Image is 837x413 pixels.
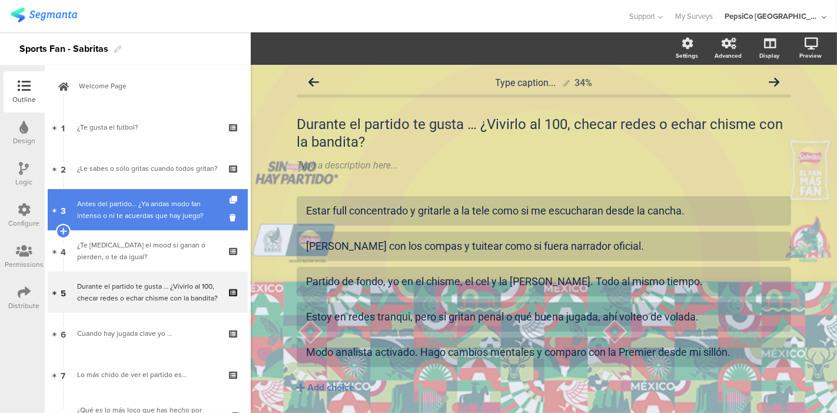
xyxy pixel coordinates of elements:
[759,51,779,60] div: Display
[9,300,40,311] div: Distribute
[61,203,66,216] span: 3
[799,51,822,60] div: Preview
[306,310,782,323] div: Estoy en redes tranqui, pero si gritan penal o qué buena jugada, ahí volteo de volada.
[48,272,248,313] a: 5 Durante el partido te gusta … ¿Vivirlo al 100, checar redes o echar chisme con la bandita?
[13,136,35,146] div: Design
[297,160,791,171] div: Type a description here...
[306,204,782,217] div: Estar full concentrado y gritarle a la tele como si me escucharan desde la cancha.
[496,77,556,88] span: Type caption...
[48,313,248,354] a: 6 Cuando hay jugada clave yo …
[77,328,218,339] div: Cuando hay jugada clave yo …
[19,39,108,58] div: Sports Fan - Sabritas
[297,115,791,151] p: Durante el partido te gusta … ¿Vivirlo al 100, checar redes o echar chisme con la bandita?
[61,245,66,257] span: 4
[306,239,782,253] div: [PERSON_NAME] con los compas y tuitear como si fuera narrador oficial.
[12,94,36,105] div: Outline
[297,373,791,402] button: Add choice
[715,51,742,60] div: Advanced
[11,8,77,22] img: segmanta logo
[48,230,248,272] a: 4 ¿Te [MEDICAL_DATA] el mood si ganan o pierden, o te da igual?
[48,107,248,148] a: 1 ¿Te gusta el futbol?
[61,368,66,381] span: 7
[16,177,33,187] div: Logic
[306,345,782,359] div: Modo analista activado. Hago cambios mentales y comparo con la Premier desde mi sillón.
[77,280,218,304] div: Durante el partido te gusta … ¿Vivirlo al 100, checar redes o echar chisme con la bandita?
[48,189,248,230] a: 3 Antes del partido… ¿Ya andas modo fan intenso o ni te acuerdas que hay juego?
[230,212,240,223] i: Delete
[62,121,65,134] span: 1
[77,163,218,174] div: ¿Le sabes o sólo gritas cuando todos gritan?
[77,369,218,381] div: Lo más chido de ver el partido es…
[676,51,698,60] div: Settings
[630,11,656,22] span: Support
[61,162,66,175] span: 2
[725,11,819,22] div: PepsiCo [GEOGRAPHIC_DATA]
[230,196,240,204] i: Duplicate
[77,198,218,222] div: Antes del partido… ¿Ya andas modo fan intenso o ni te acuerdas que hay juego?
[48,148,248,189] a: 2 ¿Le sabes o sólo gritas cuando todos gritan?
[5,259,44,270] div: Permissions
[307,382,354,394] div: Add choice
[48,65,248,107] a: Welcome Page
[61,286,66,299] span: 5
[306,275,782,288] div: Partido de fondo, yo en el chisme, el cel y la [PERSON_NAME]. Todo al mismo tiempo.
[48,354,248,395] a: 7 Lo más chido de ver el partido es…
[9,218,40,229] div: Configure
[61,327,66,340] span: 6
[575,77,593,88] div: 34%
[77,121,218,133] div: ¿Te gusta el futbol?
[77,239,218,263] div: ¿Te cambia el mood si ganan o pierden, o te da igual?
[79,80,230,92] span: Welcome Page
